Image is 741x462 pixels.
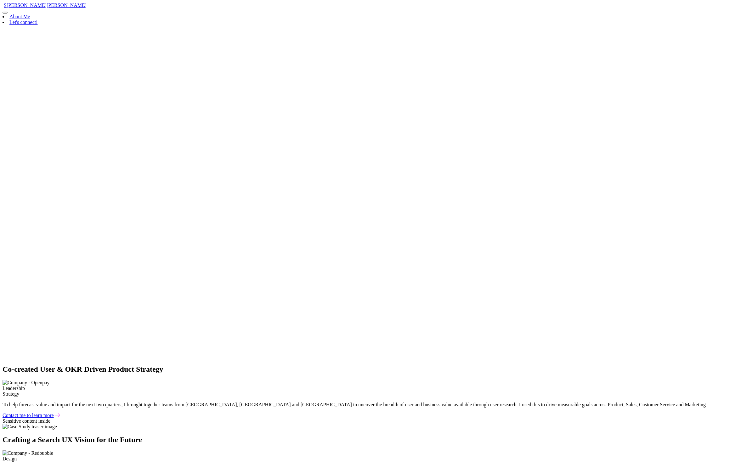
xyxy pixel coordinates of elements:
div: Design [3,456,738,462]
img: Company - Openpay [3,380,49,386]
h2: Co-created User & OKR Driven Product Strategy [3,365,738,374]
img: Case Study teaser image [3,424,57,430]
span: S [PERSON_NAME] [4,3,87,8]
img: Company - Redbubble [3,450,53,456]
a: About Me [9,14,30,19]
a: Let's connect! [9,20,38,25]
p: To help forecast value and impact for the next two quarters, I brought together teams from [GEOGR... [3,402,738,408]
h2: Crafting a Search UX Vision for the Future [3,436,738,444]
a: Contact me to learn more [3,413,54,418]
div: Leadership [3,386,738,391]
a: S[PERSON_NAME][PERSON_NAME] [4,3,87,8]
span: [PERSON_NAME] [7,3,47,8]
span: Sensitive content inside [3,418,50,424]
button: website menu [3,12,8,14]
div: Strategy [3,391,738,397]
